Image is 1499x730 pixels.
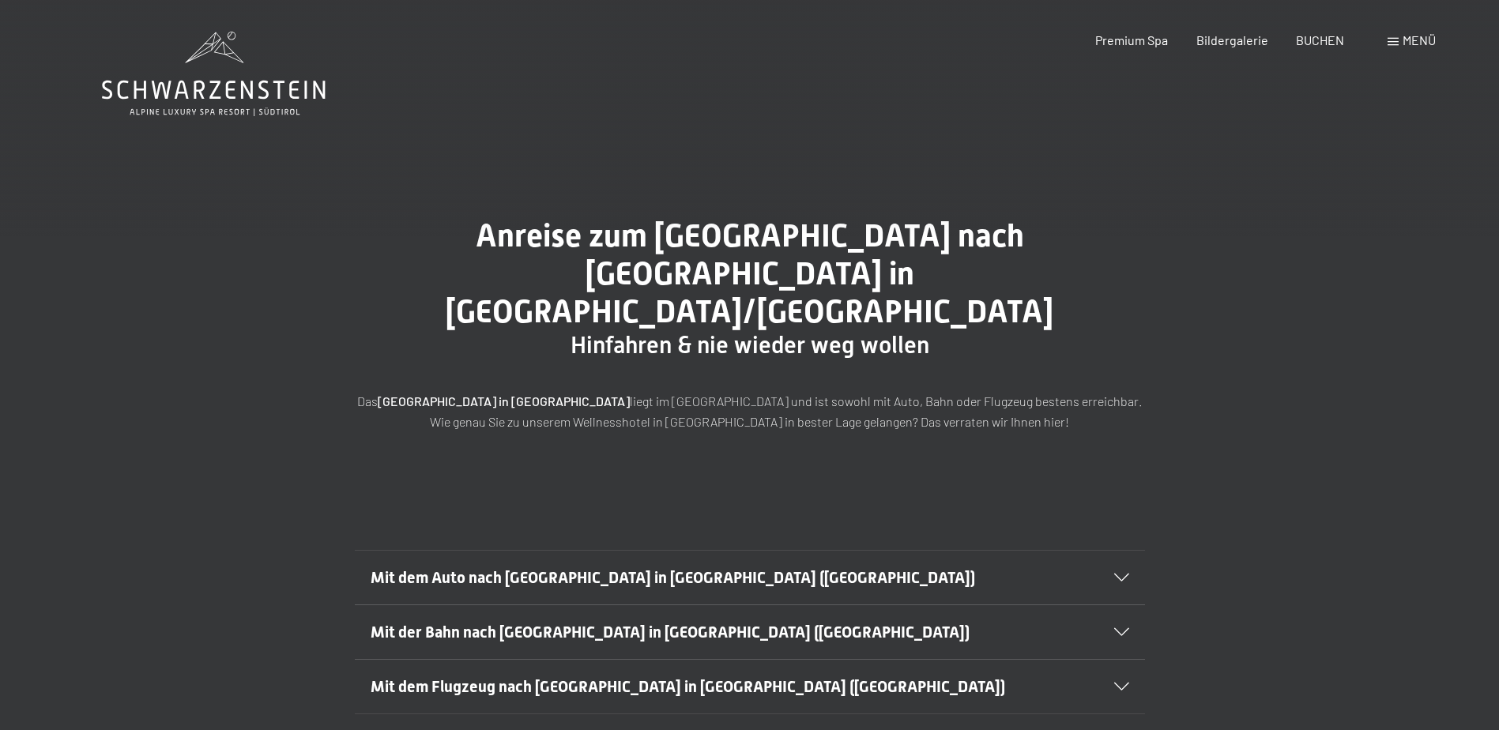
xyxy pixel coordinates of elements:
strong: [GEOGRAPHIC_DATA] in [GEOGRAPHIC_DATA] [378,393,630,408]
a: Bildergalerie [1196,32,1268,47]
span: Mit dem Flugzeug nach [GEOGRAPHIC_DATA] in [GEOGRAPHIC_DATA] ([GEOGRAPHIC_DATA]) [371,677,1005,696]
span: Hinfahren & nie wieder weg wollen [571,331,929,359]
span: Anreise zum [GEOGRAPHIC_DATA] nach [GEOGRAPHIC_DATA] in [GEOGRAPHIC_DATA]/[GEOGRAPHIC_DATA] [446,217,1053,330]
span: Mit dem Auto nach [GEOGRAPHIC_DATA] in [GEOGRAPHIC_DATA] ([GEOGRAPHIC_DATA]) [371,568,975,587]
span: Mit der Bahn nach [GEOGRAPHIC_DATA] in [GEOGRAPHIC_DATA] ([GEOGRAPHIC_DATA]) [371,623,970,642]
a: Premium Spa [1095,32,1168,47]
a: BUCHEN [1296,32,1344,47]
p: Das liegt im [GEOGRAPHIC_DATA] und ist sowohl mit Auto, Bahn oder Flugzeug bestens erreichbar. Wi... [355,391,1145,431]
span: Menü [1403,32,1436,47]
